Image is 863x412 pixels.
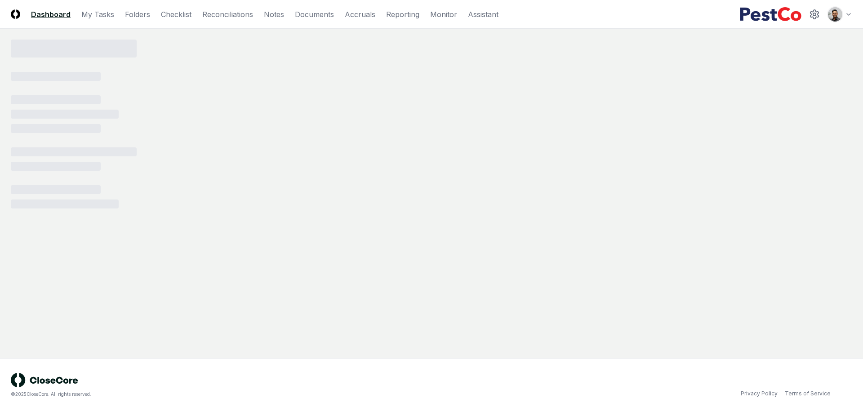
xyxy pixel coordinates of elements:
[345,9,375,20] a: Accruals
[295,9,334,20] a: Documents
[161,9,191,20] a: Checklist
[125,9,150,20] a: Folders
[739,7,802,22] img: PestCo logo
[31,9,71,20] a: Dashboard
[81,9,114,20] a: My Tasks
[11,373,78,387] img: logo
[828,7,842,22] img: d09822cc-9b6d-4858-8d66-9570c114c672_eec49429-a748-49a0-a6ec-c7bd01c6482e.png
[11,391,431,398] div: © 2025 CloseCore. All rights reserved.
[741,390,778,398] a: Privacy Policy
[386,9,419,20] a: Reporting
[202,9,253,20] a: Reconciliations
[785,390,831,398] a: Terms of Service
[468,9,498,20] a: Assistant
[430,9,457,20] a: Monitor
[264,9,284,20] a: Notes
[11,9,20,19] img: Logo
